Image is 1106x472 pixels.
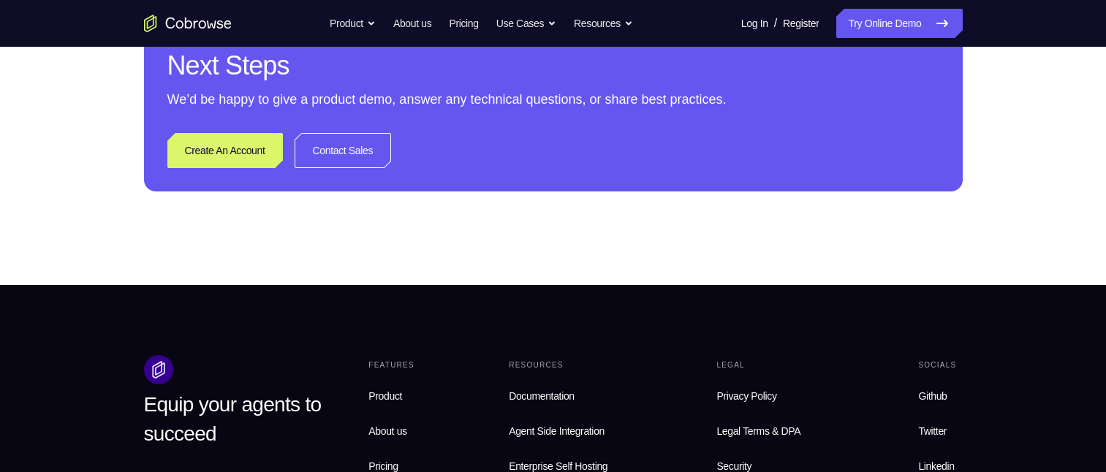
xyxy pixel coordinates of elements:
a: Documentation [503,381,629,411]
p: Don't have an account? [135,378,415,389]
button: Sign in with GitHub [135,267,415,296]
a: Legal Terms & DPA [711,416,830,446]
a: Agent Side Integration [503,416,629,446]
input: Enter your email [143,140,406,154]
button: Sign in with Zendesk [135,337,415,366]
span: Linkedin [918,460,954,472]
span: / [774,15,777,32]
span: Security [716,460,751,472]
div: Features [363,355,420,376]
a: Product [363,381,420,411]
a: Try Online Demo [836,9,962,38]
a: About us [363,416,420,446]
a: Register [783,9,819,38]
a: About us [393,9,431,38]
div: Sign in with Zendesk [233,344,341,359]
button: Sign in with Intercom [135,302,415,331]
span: About us [368,425,406,437]
div: Sign in with Intercom [232,309,342,324]
span: Twitter [918,425,947,437]
span: Product [368,390,402,402]
span: Github [918,390,947,402]
button: Resources [574,9,633,38]
div: Resources [503,355,629,376]
div: Legal [711,355,830,376]
a: Create An Account [167,133,283,168]
div: Sign in with GitHub [238,274,336,289]
p: We’d be happy to give a product demo, answer any technical questions, or share best practices. [167,89,939,110]
a: Contact Sales [295,133,392,168]
span: Documentation [509,390,575,402]
span: Equip your agents to succeed [144,393,322,445]
h2: Next Steps [167,48,939,83]
a: Github [912,381,962,411]
span: Legal Terms & DPA [716,425,800,437]
a: Go to the home page [144,15,232,32]
a: Pricing [449,9,478,38]
a: Create a new account [247,378,351,389]
p: or [268,209,283,221]
span: Privacy Policy [716,390,776,402]
div: Sign in with Google [237,239,336,254]
span: Pricing [368,460,398,472]
a: Twitter [912,416,962,446]
button: Use Cases [496,9,556,38]
span: Agent Side Integration [509,422,623,440]
button: Sign in [135,167,415,197]
a: Log In [741,9,768,38]
button: Product [330,9,376,38]
button: Sign in with Google [135,232,415,261]
a: Privacy Policy [711,381,830,411]
div: Socials [912,355,962,376]
h1: Sign in to your account [135,100,415,121]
